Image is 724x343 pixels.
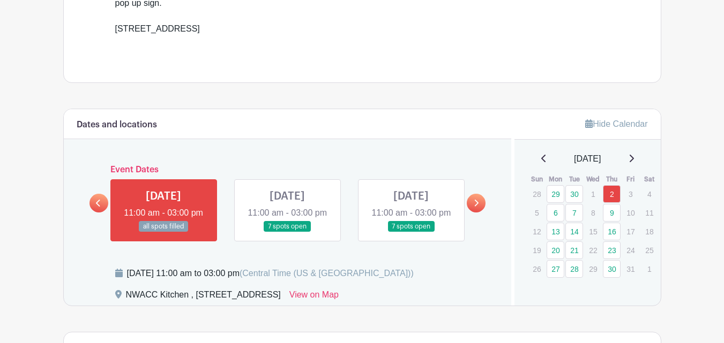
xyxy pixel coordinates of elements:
[640,261,658,277] p: 1
[622,186,639,202] p: 3
[603,185,621,203] a: 2
[565,223,583,240] a: 14
[565,185,583,203] a: 30
[528,204,546,221] p: 5
[547,223,564,240] a: 13
[622,261,639,277] p: 31
[127,267,414,280] div: [DATE] 11:00 am to 03:00 pm
[547,260,564,278] a: 27
[126,288,281,306] div: NWACC Kitchen , [STREET_ADDRESS]
[640,174,659,185] th: Sat
[622,204,639,221] p: 10
[547,185,564,203] a: 29
[528,223,546,240] p: 12
[108,165,467,175] h6: Event Dates
[565,260,583,278] a: 28
[546,174,565,185] th: Mon
[640,242,658,258] p: 25
[565,241,583,259] a: 21
[621,174,640,185] th: Fri
[603,223,621,240] a: 16
[584,261,602,277] p: 29
[547,204,564,222] a: 6
[584,186,602,202] p: 1
[574,153,601,165] span: [DATE]
[603,204,621,222] a: 9
[565,204,583,222] a: 7
[584,223,602,240] p: 15
[622,242,639,258] p: 24
[585,119,647,128] a: Hide Calendar
[547,241,564,259] a: 20
[289,288,339,306] a: View on Map
[115,22,609,48] div: [STREET_ADDRESS]
[622,223,639,240] p: 17
[584,204,602,221] p: 8
[528,186,546,202] p: 28
[602,174,621,185] th: Thu
[640,204,658,221] p: 11
[603,260,621,278] a: 30
[77,120,157,130] h6: Dates and locations
[240,269,414,278] span: (Central Time (US & [GEOGRAPHIC_DATA]))
[528,242,546,258] p: 19
[640,186,658,202] p: 4
[603,241,621,259] a: 23
[565,174,584,185] th: Tue
[528,261,546,277] p: 26
[527,174,546,185] th: Sun
[584,242,602,258] p: 22
[584,174,602,185] th: Wed
[640,223,658,240] p: 18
